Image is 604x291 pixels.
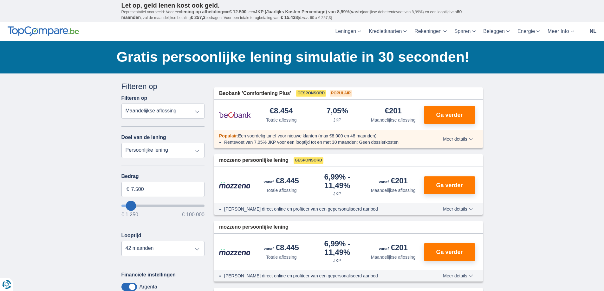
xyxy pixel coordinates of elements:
[424,243,475,261] button: Ga verder
[371,117,416,123] div: Maandelijkse aflossing
[255,9,350,14] span: JKP (Jaarlijks Kosten Percentage) van 8,99%
[117,47,483,67] h1: Gratis persoonlijke lening simulatie in 30 seconden!
[436,249,463,255] span: Ga verder
[121,272,176,278] label: Financiële instellingen
[121,9,462,20] span: 60 maanden
[219,107,251,123] img: product.pl.alt Beobank
[438,136,477,142] button: Meer details
[333,117,341,123] div: JKP
[333,257,341,264] div: JKP
[327,107,348,116] div: 7,05%
[371,254,416,260] div: Maandelijkse aflossing
[219,90,291,97] span: Beobank 'Comfortlening Plus'
[385,107,402,116] div: €201
[214,133,425,139] div: :
[127,186,129,193] span: €
[121,2,483,9] p: Let op, geld lenen kost ook geld.
[424,176,475,194] button: Ga verder
[224,273,420,279] li: [PERSON_NAME] direct online en profiteer van een gepersonaliseerd aanbod
[264,244,299,253] div: €8.445
[121,9,483,21] p: Representatief voorbeeld: Voor een van , een ( jaarlijkse debetrentevoet van 8,99%) en een loopti...
[544,22,578,41] a: Meer Info
[365,22,411,41] a: Kredietkaarten
[121,212,138,217] span: € 1.250
[219,157,289,164] span: mozzeno persoonlijke lening
[238,133,377,138] span: Een voordelig tarief voor nieuwe klanten (max €8.000 en 48 maanden)
[443,274,473,278] span: Meer details
[330,90,352,97] span: Populair
[121,205,205,207] input: wantToBorrow
[312,173,363,189] div: 6,99%
[281,15,298,20] span: € 15.438
[140,284,157,290] label: Argenta
[294,157,323,164] span: Gesponsord
[219,182,251,189] img: product.pl.alt Mozzeno
[224,139,420,145] li: Rentevoet van 7,05% JKP voor een looptijd tot en met 30 maanden; Geen dossierkosten
[266,254,297,260] div: Totale aflossing
[296,90,326,97] span: Gesponsord
[424,106,475,124] button: Ga verder
[266,117,297,123] div: Totale aflossing
[121,233,141,238] label: Looptijd
[182,212,205,217] span: € 100.000
[479,22,514,41] a: Beleggen
[266,187,297,193] div: Totale aflossing
[219,224,289,231] span: mozzeno persoonlijke lening
[121,135,166,140] label: Doel van de lening
[371,187,416,193] div: Maandelijkse aflossing
[224,206,420,212] li: [PERSON_NAME] direct online en profiteer van een gepersonaliseerd aanbod
[436,112,463,118] span: Ga verder
[586,22,600,41] a: nl
[181,9,223,14] span: lening op afbetaling
[8,26,79,36] img: TopCompare
[451,22,480,41] a: Sparen
[219,249,251,256] img: product.pl.alt Mozzeno
[438,273,477,278] button: Meer details
[191,15,205,20] span: € 257,3
[443,137,473,141] span: Meer details
[264,177,299,186] div: €8.445
[443,207,473,211] span: Meer details
[379,177,408,186] div: €201
[312,240,363,256] div: 6,99%
[333,191,341,197] div: JKP
[121,174,205,179] label: Bedrag
[219,133,237,138] span: Populair
[379,244,408,253] div: €201
[351,9,362,14] span: vaste
[438,206,477,212] button: Meer details
[121,95,147,101] label: Filteren op
[229,9,247,14] span: € 12.500
[331,22,365,41] a: Leningen
[436,182,463,188] span: Ga verder
[270,107,293,116] div: €8.454
[121,81,205,92] div: Filteren op
[411,22,450,41] a: Rekeningen
[514,22,544,41] a: Energie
